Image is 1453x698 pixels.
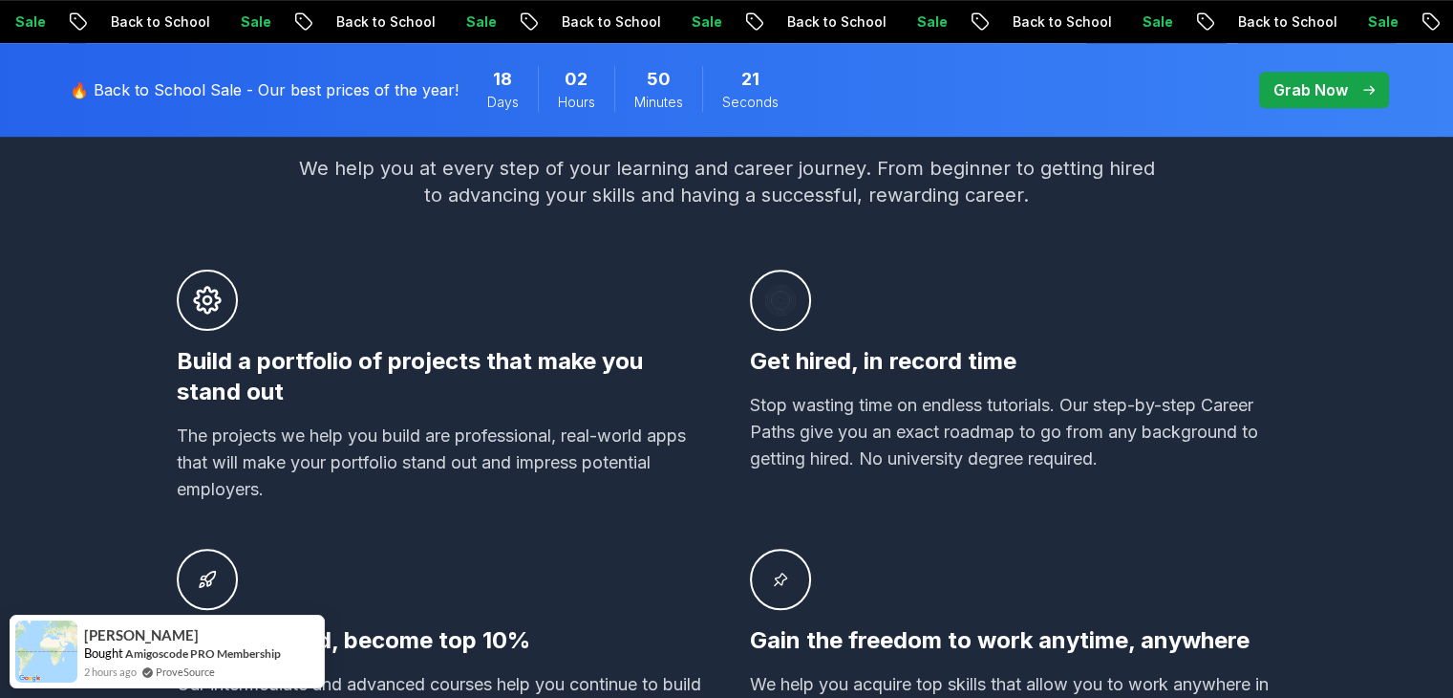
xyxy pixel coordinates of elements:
h3: Get hired, in record time [750,346,1277,377]
p: Back to School [545,12,675,32]
p: The projects we help you build are professional, real-world apps that will make your portfolio st... [177,423,704,503]
p: Sale [1126,12,1187,32]
span: 50 Minutes [647,66,671,93]
img: provesource social proof notification image [15,621,77,683]
p: We help you at every step of your learning and career journey. From beginner to getting hired to ... [299,155,1155,208]
span: 2 hours ago [84,664,137,680]
p: Back to School [95,12,224,32]
p: Back to School [771,12,901,32]
p: Sale [224,12,286,32]
h3: Gain the freedom to work anytime, anywhere [750,625,1277,656]
span: [PERSON_NAME] [84,627,199,643]
p: Back to School [320,12,450,32]
span: Minutes [634,93,683,112]
p: Back to School [996,12,1126,32]
span: 21 Seconds [741,66,759,93]
p: Sale [901,12,962,32]
p: Sale [675,12,737,32]
a: ProveSource [156,664,215,680]
p: Grab Now [1273,78,1348,101]
h3: Build a portfolio of projects that make you stand out [177,346,704,407]
span: Days [487,93,519,112]
span: 2 Hours [565,66,588,93]
span: 18 Days [493,66,512,93]
span: Bought [84,645,123,661]
p: Stop wasting time on endless tutorials. Our step-by-step Career Paths give you an exact roadmap t... [750,392,1277,472]
p: 🔥 Back to School Sale - Our best prices of the year! [70,78,459,101]
p: Back to School [1222,12,1352,32]
h3: Get promoted, become top 10% [177,625,704,656]
span: Hours [558,93,595,112]
p: Sale [1352,12,1413,32]
p: Sale [450,12,511,32]
a: Amigoscode PRO Membership [125,646,281,661]
span: Seconds [722,93,779,112]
